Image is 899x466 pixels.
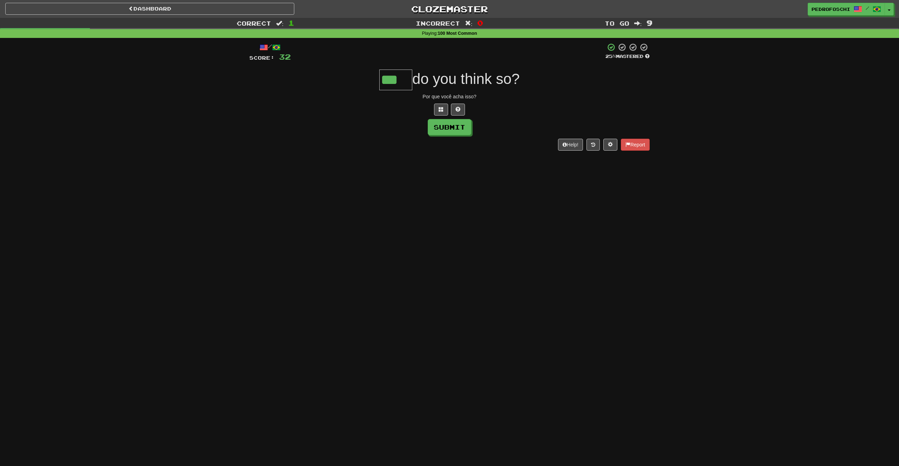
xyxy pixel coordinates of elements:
button: Switch sentence to multiple choice alt+p [434,104,448,116]
span: To go [605,20,629,27]
div: Mastered [605,53,650,60]
span: : [276,20,284,26]
span: 0 [477,19,483,27]
button: Help! [558,139,583,151]
span: : [465,20,473,26]
button: Report [621,139,650,151]
button: Submit [428,119,471,135]
button: Single letter hint - you only get 1 per sentence and score half the points! alt+h [451,104,465,116]
span: Incorrect [416,20,460,27]
strong: 100 Most Common [438,31,477,36]
span: 1 [288,19,294,27]
a: Clozemaster [305,3,594,15]
span: : [634,20,642,26]
span: 32 [279,52,291,61]
span: Correct [237,20,271,27]
button: Round history (alt+y) [586,139,600,151]
span: 9 [647,19,652,27]
div: / [249,43,291,52]
span: pedrofoschi [812,6,850,12]
span: / [866,6,869,11]
div: Por que você acha isso? [249,93,650,100]
a: pedrofoschi / [808,3,885,15]
span: Score: [249,55,275,61]
span: 25 % [605,53,616,59]
span: do you think so? [412,71,520,87]
a: Dashboard [5,3,294,15]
